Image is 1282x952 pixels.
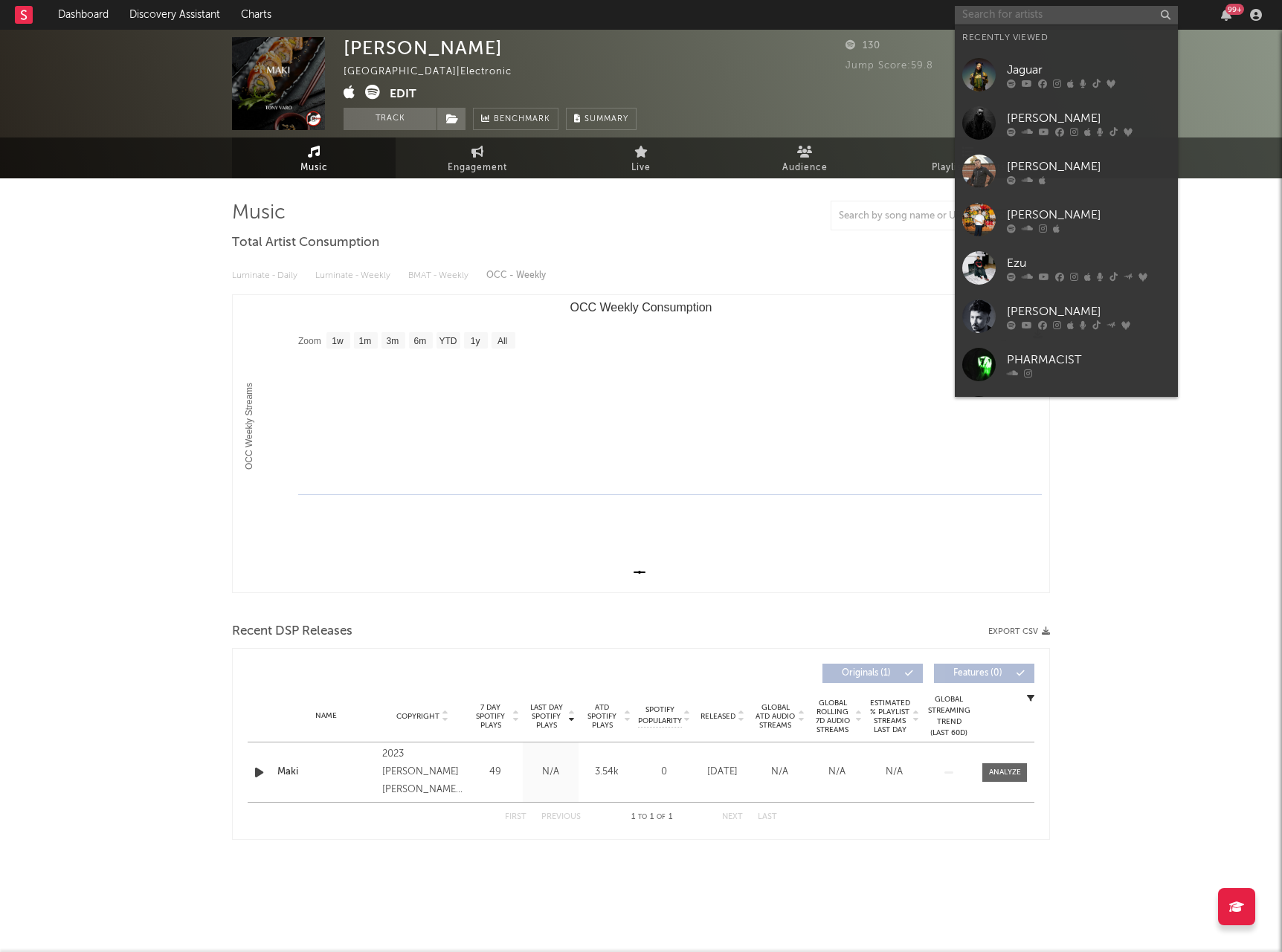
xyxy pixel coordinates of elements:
[582,703,622,730] span: ATD Spotify Plays
[414,336,427,346] text: 6m
[782,159,828,177] span: Audience
[584,115,628,123] span: Summary
[845,61,933,71] span: Jump Score: 59.8
[1007,61,1170,79] div: Jaguar
[638,814,647,820] span: to
[812,699,853,734] span: Global Rolling 7D Audio Streams
[812,765,862,780] div: N/A
[332,336,344,346] text: 1w
[541,813,581,821] button: Previous
[448,159,507,177] span: Engagement
[822,664,923,683] button: Originals(1)
[755,765,805,780] div: N/A
[439,336,457,346] text: YTD
[955,195,1178,244] a: [PERSON_NAME]
[955,99,1178,147] a: [PERSON_NAME]
[471,765,519,780] div: 49
[722,813,743,821] button: Next
[955,51,1178,99] a: Jaguar
[955,6,1178,25] input: Search for artists
[359,336,372,346] text: 1m
[471,336,480,346] text: 1y
[988,627,1050,636] button: Export CSV
[1007,109,1170,127] div: [PERSON_NAME]
[611,809,692,826] div: 1 1 1
[390,85,416,103] button: Edit
[1007,206,1170,224] div: [PERSON_NAME]
[698,765,747,780] div: [DATE]
[473,108,558,130] a: Benchmark
[1221,9,1231,21] button: 99+
[845,41,880,51] span: 130
[344,37,503,59] div: [PERSON_NAME]
[1007,351,1170,369] div: PHARMACIST
[934,664,1034,683] button: Features(0)
[582,765,631,780] div: 3.54k
[955,292,1178,340] a: [PERSON_NAME]
[387,336,399,346] text: 3m
[638,765,690,780] div: 0
[570,301,712,314] text: OCC Weekly Consumption
[298,336,321,346] text: Zoom
[1007,158,1170,175] div: [PERSON_NAME]
[755,703,796,730] span: Global ATD Audio Streams
[300,159,328,177] span: Music
[700,712,735,721] span: Released
[638,705,682,727] span: Spotify Popularity
[962,29,1170,47] div: Recently Viewed
[955,244,1178,292] a: Ezu
[497,336,507,346] text: All
[886,137,1050,178] a: Playlists/Charts
[232,137,396,178] a: Music
[232,234,379,252] span: Total Artist Consumption
[831,210,988,222] input: Search by song name or URL
[869,699,910,734] span: Estimated % Playlist Streams Last Day
[1007,254,1170,272] div: Ezu
[1225,4,1244,15] div: 99 +
[232,623,352,641] span: Recent DSP Releases
[927,694,971,739] div: Global Streaming Trend (Last 60D)
[505,813,526,821] button: First
[277,710,375,722] div: Name
[723,137,886,178] a: Audience
[396,137,559,178] a: Engagement
[955,389,1178,437] a: Pharmacist
[344,63,529,81] div: [GEOGRAPHIC_DATA] | Electronic
[526,765,575,780] div: N/A
[233,295,1049,592] svg: OCC Weekly Consumption
[1007,302,1170,320] div: [PERSON_NAME]
[944,669,1012,678] span: Features ( 0 )
[932,159,1005,177] span: Playlists/Charts
[277,765,375,780] a: Maki
[559,137,723,178] a: Live
[869,765,919,780] div: N/A
[526,703,566,730] span: Last Day Spotify Plays
[494,111,550,129] span: Benchmark
[631,159,651,177] span: Live
[382,745,463,799] div: 2023 [PERSON_NAME] [PERSON_NAME] Varo
[955,147,1178,195] a: [PERSON_NAME]
[657,814,666,820] span: of
[344,108,437,130] button: Track
[566,108,637,130] button: Summary
[758,813,777,821] button: Last
[955,340,1178,389] a: PHARMACIST
[832,669,901,678] span: Originals ( 1 )
[396,712,439,721] span: Copyright
[471,703,510,730] span: 7 Day Spotify Plays
[244,383,254,470] text: OCC Weekly Streams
